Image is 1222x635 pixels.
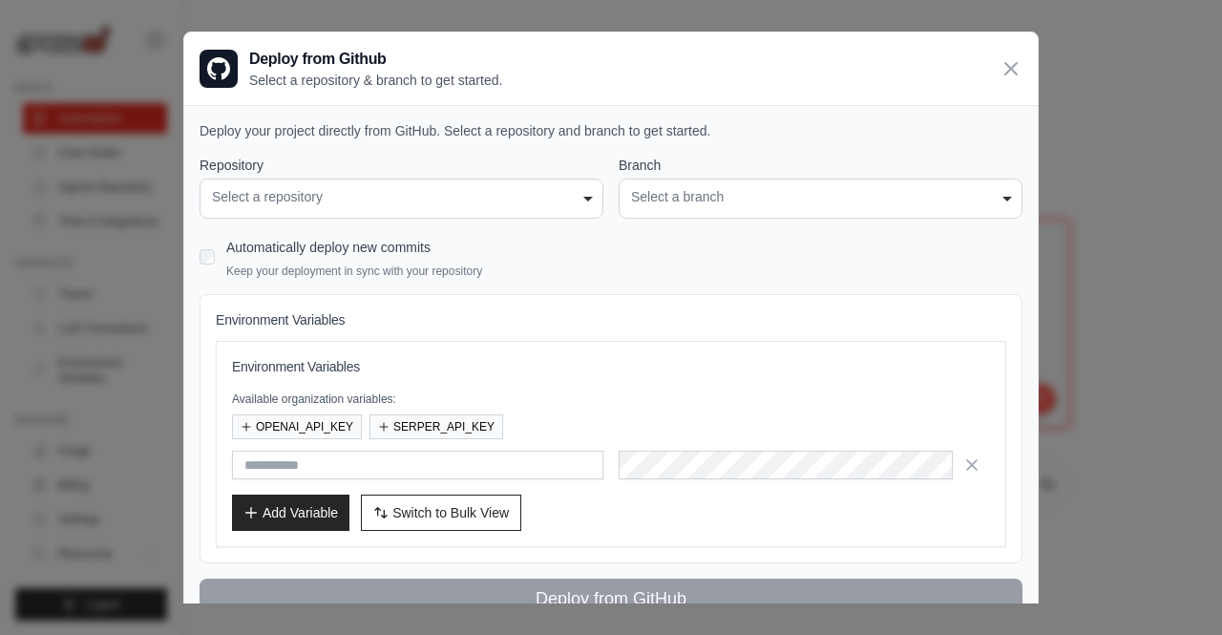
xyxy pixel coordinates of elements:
[200,579,1022,620] button: Deploy from GitHub
[232,414,362,439] button: OPENAI_API_KEY
[226,264,482,279] p: Keep your deployment in sync with your repository
[369,414,503,439] button: SERPER_API_KEY
[249,71,502,90] p: Select a repository & branch to get started.
[216,310,1006,329] h4: Environment Variables
[232,392,990,407] p: Available organization variables:
[200,121,1022,140] p: Deploy your project directly from GitHub. Select a repository and branch to get started.
[232,495,349,531] button: Add Variable
[200,156,603,175] label: Repository
[361,495,521,531] button: Switch to Bulk View
[226,240,431,255] label: Automatically deploy new commits
[232,357,990,376] h3: Environment Variables
[249,48,502,71] h3: Deploy from Github
[392,503,509,522] span: Switch to Bulk View
[619,156,1022,175] label: Branch
[631,187,1010,207] div: Select a branch
[212,187,591,207] div: Select a repository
